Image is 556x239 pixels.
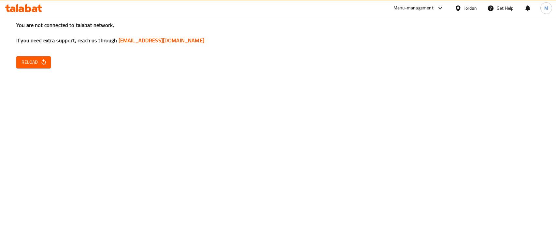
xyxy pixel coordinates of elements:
[119,35,204,45] a: [EMAIL_ADDRESS][DOMAIN_NAME]
[16,21,540,44] h3: You are not connected to talabat network, If you need extra support, reach us through
[16,56,51,68] button: Reload
[21,58,46,66] span: Reload
[544,5,548,12] span: M
[393,4,434,12] div: Menu-management
[464,5,477,12] div: Jordan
